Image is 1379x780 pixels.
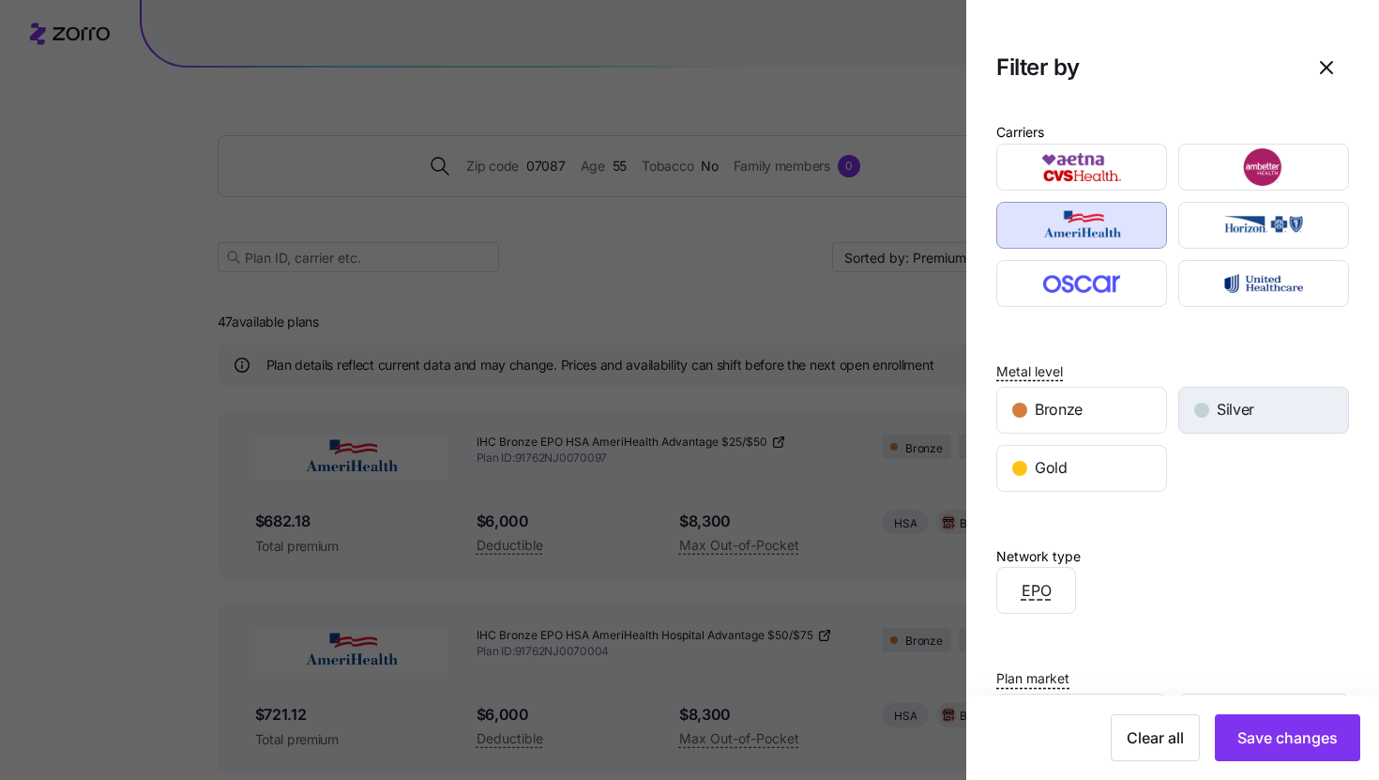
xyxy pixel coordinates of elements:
[1195,265,1333,302] img: UnitedHealthcare
[996,122,1044,143] div: Carriers
[1035,456,1068,480] span: Gold
[1035,398,1083,421] span: Bronze
[1195,206,1333,244] img: Horizon BlueCross BlueShield of New Jersey
[996,669,1069,688] span: Plan market
[1111,714,1200,761] button: Clear all
[1013,206,1151,244] img: AmeriHealth
[1237,726,1338,749] span: Save changes
[996,362,1063,381] span: Metal level
[1013,265,1151,302] img: Oscar
[996,546,1081,567] div: Network type
[1215,714,1360,761] button: Save changes
[1195,148,1333,186] img: Ambetter
[1217,398,1254,421] span: Silver
[1013,148,1151,186] img: Aetna CVS Health
[996,53,1289,82] h1: Filter by
[1022,579,1052,603] span: EPO
[1127,726,1184,749] span: Clear all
